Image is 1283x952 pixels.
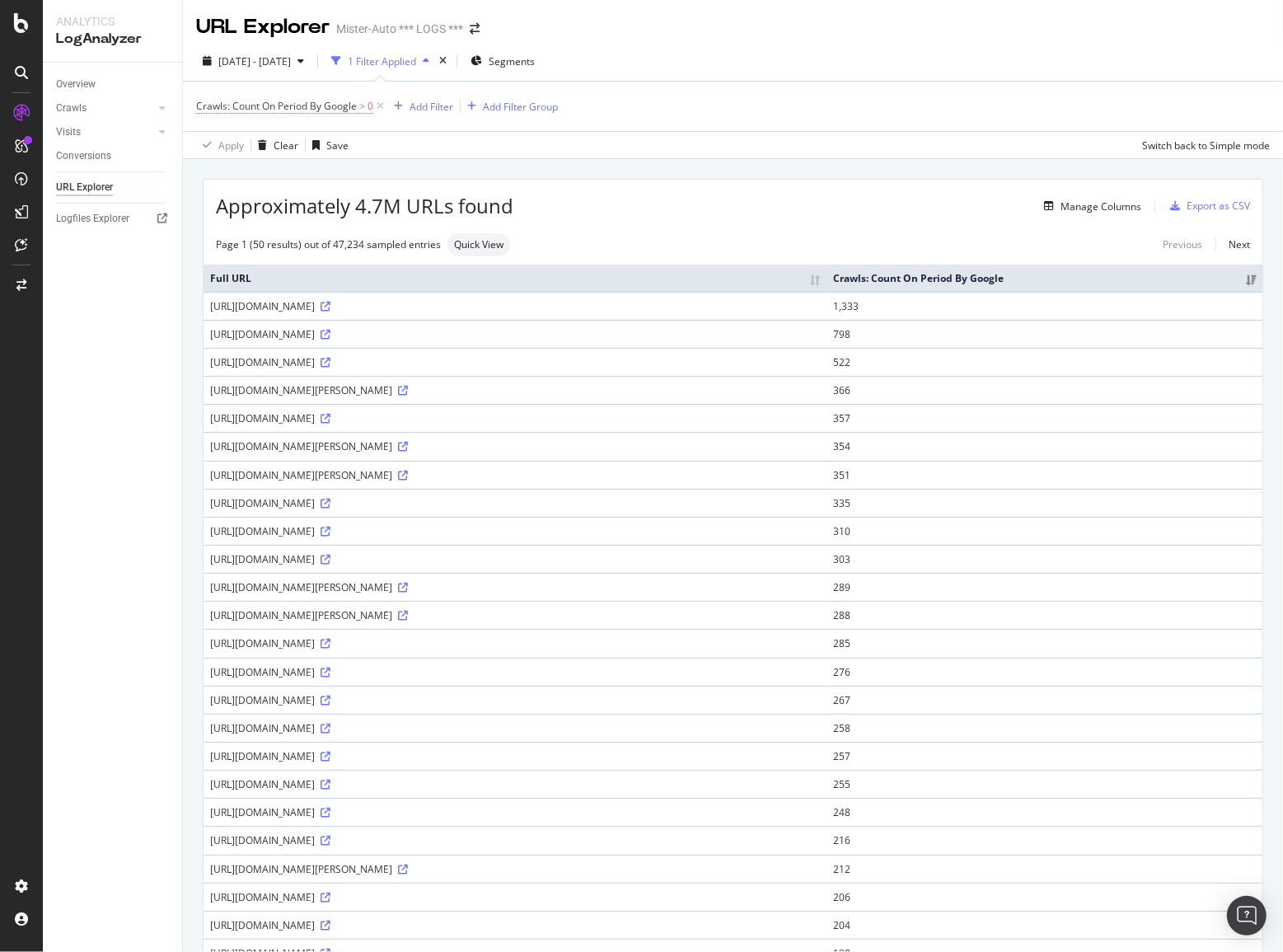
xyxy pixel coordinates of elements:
[1187,199,1250,213] div: Export as CSV
[826,517,1262,545] td: 310
[826,798,1262,826] td: 248
[1136,132,1270,158] button: Switch back to Simple mode
[196,48,311,74] button: [DATE] - [DATE]
[483,100,558,114] div: Add Filter Group
[368,95,373,118] span: 0
[306,132,349,158] button: Save
[210,665,820,679] div: [URL][DOMAIN_NAME]
[1037,196,1141,216] button: Manage Columns
[826,601,1262,629] td: 288
[251,132,298,158] button: Clear
[826,770,1262,798] td: 255
[826,742,1262,770] td: 257
[447,233,510,256] div: neutral label
[56,13,169,30] div: Analytics
[56,210,129,227] div: Logfiles Explorer
[826,686,1262,714] td: 267
[210,496,820,510] div: [URL][DOMAIN_NAME]
[56,179,171,196] a: URL Explorer
[210,524,820,538] div: [URL][DOMAIN_NAME]
[359,99,365,113] span: >
[436,53,450,69] div: times
[826,404,1262,432] td: 357
[210,862,820,876] div: [URL][DOMAIN_NAME][PERSON_NAME]
[1227,896,1267,936] div: Open Intercom Messenger
[826,489,1262,517] td: 335
[210,833,820,847] div: [URL][DOMAIN_NAME]
[210,918,820,932] div: [URL][DOMAIN_NAME]
[56,124,154,141] a: Visits
[210,411,820,425] div: [URL][DOMAIN_NAME]
[210,890,820,904] div: [URL][DOMAIN_NAME]
[826,461,1262,489] td: 351
[325,48,436,74] button: 1 Filter Applied
[218,54,291,68] span: [DATE] - [DATE]
[489,54,535,68] span: Segments
[461,96,558,116] button: Add Filter Group
[56,148,171,165] a: Conversions
[210,749,820,763] div: [URL][DOMAIN_NAME]
[348,54,416,68] div: 1 Filter Applied
[56,210,171,227] a: Logfiles Explorer
[56,100,87,117] div: Crawls
[274,138,298,152] div: Clear
[826,376,1262,404] td: 366
[1215,232,1250,256] a: Next
[210,355,820,369] div: [URL][DOMAIN_NAME]
[210,580,820,594] div: [URL][DOMAIN_NAME][PERSON_NAME]
[826,883,1262,911] td: 206
[826,545,1262,573] td: 303
[826,826,1262,854] td: 216
[210,777,820,791] div: [URL][DOMAIN_NAME]
[826,573,1262,601] td: 289
[826,348,1262,376] td: 522
[56,179,113,196] div: URL Explorer
[826,265,1262,292] th: Crawls: Count On Period By Google: activate to sort column ascending
[826,320,1262,348] td: 798
[454,240,503,250] span: Quick View
[210,327,820,341] div: [URL][DOMAIN_NAME]
[210,805,820,819] div: [URL][DOMAIN_NAME]
[56,76,96,93] div: Overview
[210,636,820,650] div: [URL][DOMAIN_NAME]
[210,299,820,313] div: [URL][DOMAIN_NAME]
[1142,138,1270,152] div: Switch back to Simple mode
[1164,193,1250,219] button: Export as CSV
[826,658,1262,686] td: 276
[210,383,820,397] div: [URL][DOMAIN_NAME][PERSON_NAME]
[826,629,1262,657] td: 285
[826,292,1262,320] td: 1,333
[826,714,1262,742] td: 258
[216,192,513,220] span: Approximately 4.7M URLs found
[210,439,820,453] div: [URL][DOMAIN_NAME][PERSON_NAME]
[56,100,154,117] a: Crawls
[196,99,357,113] span: Crawls: Count On Period By Google
[56,76,171,93] a: Overview
[470,23,480,35] div: arrow-right-arrow-left
[56,30,169,49] div: LogAnalyzer
[196,132,244,158] button: Apply
[826,911,1262,939] td: 204
[204,265,826,292] th: Full URL: activate to sort column ascending
[196,13,330,41] div: URL Explorer
[464,48,541,74] button: Segments
[210,693,820,707] div: [URL][DOMAIN_NAME]
[56,148,111,165] div: Conversions
[1061,199,1141,213] div: Manage Columns
[387,96,453,116] button: Add Filter
[210,468,820,482] div: [URL][DOMAIN_NAME][PERSON_NAME]
[56,124,81,141] div: Visits
[210,608,820,622] div: [URL][DOMAIN_NAME][PERSON_NAME]
[826,855,1262,883] td: 212
[826,432,1262,460] td: 354
[210,552,820,566] div: [URL][DOMAIN_NAME]
[216,237,441,251] div: Page 1 (50 results) out of 47,234 sampled entries
[218,138,244,152] div: Apply
[410,100,453,114] div: Add Filter
[326,138,349,152] div: Save
[210,721,820,735] div: [URL][DOMAIN_NAME]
